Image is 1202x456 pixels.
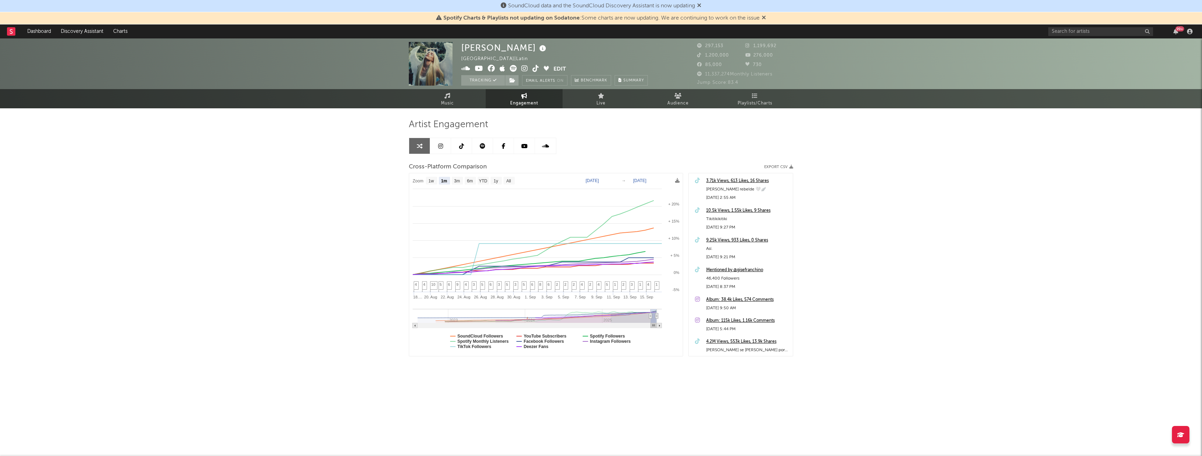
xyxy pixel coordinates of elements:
[639,282,641,287] span: 1
[524,334,567,339] text: YouTube Subscribers
[762,15,766,21] span: Dismiss
[745,63,762,67] span: 730
[454,179,460,183] text: 3m
[490,282,492,287] span: 6
[448,282,450,287] span: 6
[494,179,498,183] text: 1y
[465,282,467,287] span: 4
[524,344,549,349] text: Deezer Fans
[706,296,789,304] div: Album: 38.4k Likes, 574 Comments
[456,282,458,287] span: 9
[633,178,646,183] text: [DATE]
[706,245,789,253] div: Así.
[443,15,760,21] span: : Some charts are now updating. We are continuing to work on the issue
[596,99,606,108] span: Live
[656,282,658,287] span: 1
[1175,26,1184,31] div: 99 +
[668,219,680,223] text: + 15%
[557,79,564,83] em: On
[441,179,447,183] text: 1m
[108,24,132,38] a: Charts
[706,236,789,245] a: 9.25k Views, 933 Likes, 0 Shares
[506,282,508,287] span: 5
[738,99,772,108] span: Playlists/Charts
[581,77,607,85] span: Benchmark
[581,282,583,287] span: 4
[745,44,776,48] span: 1,199,692
[591,295,602,299] text: 9. Sep
[564,282,566,287] span: 2
[457,344,491,349] text: TikTok Followers
[623,295,637,299] text: 13. Sep
[706,223,789,232] div: [DATE] 9:27 PM
[607,295,620,299] text: 11. Sep
[461,55,536,63] div: [GEOGRAPHIC_DATA] | Latin
[573,282,575,287] span: 2
[674,270,679,275] text: 0%
[481,282,483,287] span: 5
[461,42,548,53] div: [PERSON_NAME]
[539,282,541,287] span: 8
[706,253,789,261] div: [DATE] 9:21 PM
[589,282,591,287] span: 2
[423,282,425,287] span: 4
[706,207,789,215] a: 10.5k Views, 1.55k Likes, 9 Shares
[473,282,475,287] span: 3
[441,295,454,299] text: 22. Aug
[706,185,789,194] div: [PERSON_NAME] rebelde 🤍🪽
[706,354,789,363] div: [DATE] 8:23 PM
[745,53,773,58] span: 276,000
[457,339,509,344] text: Spotify Monthly Listeners
[479,179,487,183] text: YTD
[706,304,789,312] div: [DATE] 9:50 AM
[563,89,639,108] a: Live
[507,295,520,299] text: 30. Aug
[491,295,504,299] text: 28. Aug
[615,75,648,86] button: Summary
[706,274,789,283] div: 46,400 Followers
[716,89,793,108] a: Playlists/Charts
[558,295,569,299] text: 5. Sep
[697,3,701,9] span: Dismiss
[457,334,503,339] text: SoundCloud Followers
[706,266,789,274] a: Mentioned by @gisefranchino
[622,178,626,183] text: →
[647,282,649,287] span: 4
[571,75,611,86] a: Benchmark
[672,288,679,292] text: -5%
[706,177,789,185] a: 3.71k Views, 613 Likes, 16 Shares
[706,338,789,346] div: 4.2M Views, 553k Likes, 13.9k Shares
[614,282,616,287] span: 1
[548,282,550,287] span: 6
[640,295,653,299] text: 15. Sep
[1048,27,1153,36] input: Search for artists
[706,194,789,202] div: [DATE] 2:55 AM
[498,282,500,287] span: 3
[1173,29,1178,34] button: 99+
[524,339,564,344] text: Facebook Followers
[506,179,511,183] text: All
[667,99,689,108] span: Audience
[522,75,567,86] button: Email AlertsOn
[556,282,558,287] span: 2
[697,80,738,85] span: Jump Score: 83.4
[474,295,487,299] text: 26. Aug
[574,295,586,299] text: 7. Sep
[523,282,525,287] span: 5
[409,89,486,108] a: Music
[706,317,789,325] div: Album: 115k Likes, 1.16k Comments
[441,99,454,108] span: Music
[622,282,624,287] span: 2
[706,283,789,291] div: [DATE] 8:37 PM
[631,282,633,287] span: 3
[623,79,644,82] span: Summary
[697,72,773,77] span: 11,337,274 Monthly Listeners
[553,65,566,74] button: Edit
[668,202,680,206] text: + 20%
[443,15,580,21] span: Spotify Charts & Playlists not updating on Sodatone
[697,63,722,67] span: 85,000
[431,282,435,287] span: 10
[639,89,716,108] a: Audience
